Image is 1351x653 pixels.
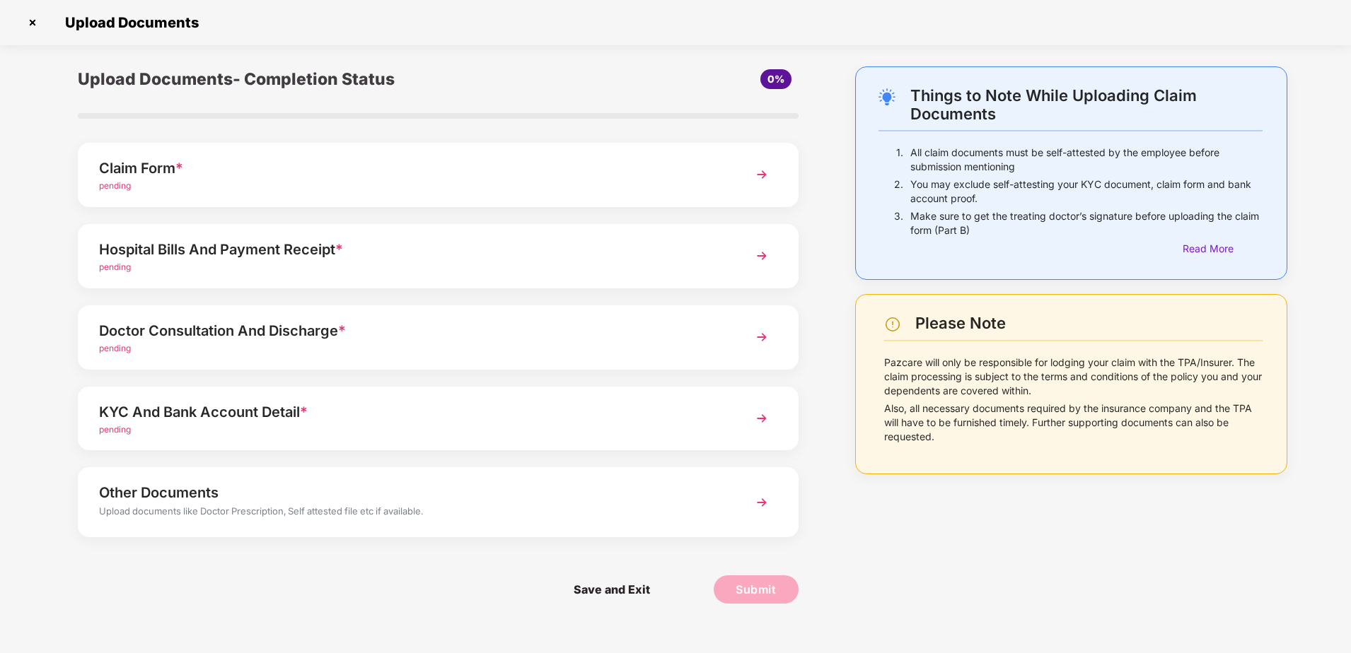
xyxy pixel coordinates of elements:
div: Please Note [915,314,1263,333]
img: svg+xml;base64,PHN2ZyBpZD0iTmV4dCIgeG1sbnM9Imh0dHA6Ly93d3cudzMub3JnLzIwMDAvc3ZnIiB3aWR0aD0iMzYiIG... [749,406,775,431]
p: You may exclude self-attesting your KYC document, claim form and bank account proof. [910,177,1263,206]
img: svg+xml;base64,PHN2ZyB4bWxucz0iaHR0cDovL3d3dy53My5vcmcvMjAwMC9zdmciIHdpZHRoPSIyNC4wOTMiIGhlaWdodD... [879,88,895,105]
img: svg+xml;base64,PHN2ZyBpZD0iTmV4dCIgeG1sbnM9Imh0dHA6Ly93d3cudzMub3JnLzIwMDAvc3ZnIiB3aWR0aD0iMzYiIG... [749,162,775,187]
div: Things to Note While Uploading Claim Documents [910,86,1263,123]
div: Read More [1183,241,1263,257]
p: 2. [894,177,903,206]
div: Upload documents like Doctor Prescription, Self attested file etc if available. [99,504,721,522]
p: Also, all necessary documents required by the insurance company and the TPA will have to be furni... [884,401,1263,444]
p: Pazcare will only be responsible for lodging your claim with the TPA/Insurer. The claim processin... [884,355,1263,398]
span: pending [99,343,131,353]
img: svg+xml;base64,PHN2ZyBpZD0iTmV4dCIgeG1sbnM9Imh0dHA6Ly93d3cudzMub3JnLzIwMDAvc3ZnIiB3aWR0aD0iMzYiIG... [749,490,775,515]
span: pending [99,424,131,435]
img: svg+xml;base64,PHN2ZyBpZD0iV2FybmluZ18tXzI0eDI0IiBkYXRhLW5hbWU9Ildhcm5pbmcgLSAyNHgyNCIgeG1sbnM9Im... [884,316,901,333]
img: svg+xml;base64,PHN2ZyBpZD0iTmV4dCIgeG1sbnM9Imh0dHA6Ly93d3cudzMub3JnLzIwMDAvc3ZnIiB3aWR0aD0iMzYiIG... [749,324,775,350]
div: Claim Form [99,157,721,180]
span: pending [99,180,131,191]
div: Hospital Bills And Payment Receipt [99,238,721,261]
span: 0% [767,73,784,85]
div: Other Documents [99,481,721,504]
img: svg+xml;base64,PHN2ZyBpZD0iQ3Jvc3MtMzJ4MzIiIHhtbG5zPSJodHRwOi8vd3d3LnczLm9yZy8yMDAwL3N2ZyIgd2lkdG... [21,11,44,34]
p: 3. [894,209,903,237]
div: KYC And Bank Account Detail [99,401,721,423]
p: Make sure to get the treating doctor’s signature before uploading the claim form (Part B) [910,209,1263,237]
div: Doctor Consultation And Discharge [99,319,721,342]
p: 1. [896,146,903,174]
span: pending [99,261,131,272]
div: Upload Documents- Completion Status [78,66,558,92]
img: svg+xml;base64,PHN2ZyBpZD0iTmV4dCIgeG1sbnM9Imh0dHA6Ly93d3cudzMub3JnLzIwMDAvc3ZnIiB3aWR0aD0iMzYiIG... [749,243,775,269]
p: All claim documents must be self-attested by the employee before submission mentioning [910,146,1263,174]
span: Save and Exit [559,575,664,604]
button: Submit [714,575,799,604]
span: Upload Documents [51,14,206,31]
